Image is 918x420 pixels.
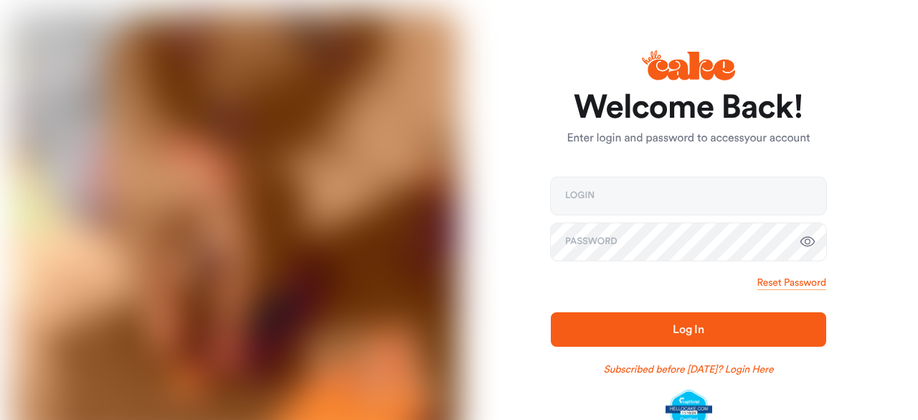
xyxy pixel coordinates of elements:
h1: Welcome Back! [551,90,826,125]
a: Subscribed before [DATE]? Login Here [604,363,774,377]
span: Log In [673,324,704,335]
p: Enter login and password to access your account [551,130,826,147]
button: Log In [551,312,826,347]
a: Reset Password [757,276,826,290]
